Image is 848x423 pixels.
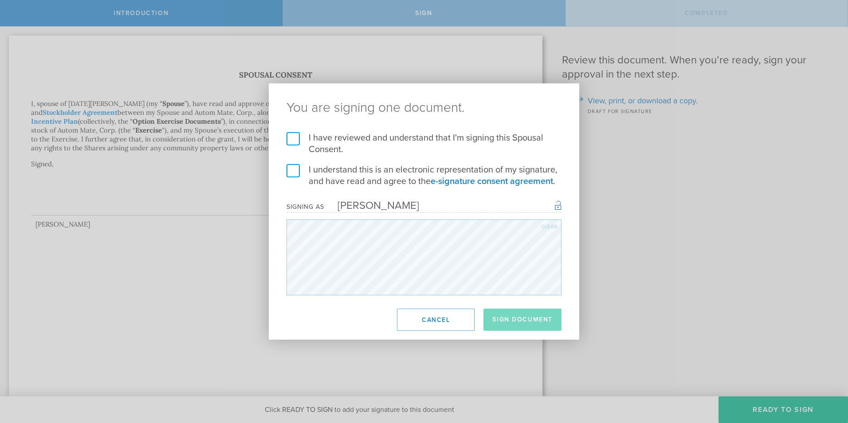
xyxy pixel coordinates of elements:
[397,309,475,331] button: Cancel
[431,176,553,187] a: e-signature consent agreement
[287,132,561,155] label: I have reviewed and understand that I'm signing this Spousal Consent.
[287,164,561,187] label: I understand this is an electronic representation of my signature, and have read and agree to the .
[324,199,419,212] div: [PERSON_NAME]
[483,309,561,331] button: Sign Document
[287,203,324,211] div: Signing as
[287,101,561,114] ng-pluralize: You are signing one document.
